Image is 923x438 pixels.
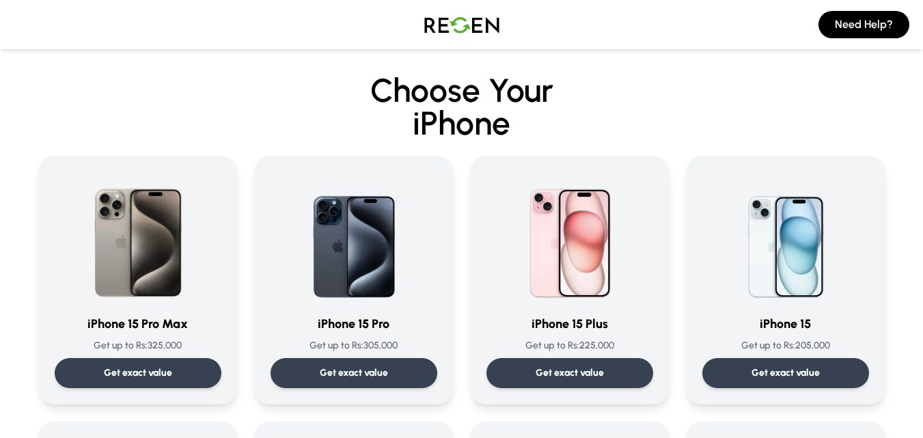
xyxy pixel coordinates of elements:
[486,339,653,353] p: Get up to Rs: 225,000
[752,366,820,380] p: Get exact value
[414,5,510,44] img: Logo
[55,314,221,333] h3: iPhone 15 Pro Max
[504,172,635,303] img: iPhone 15 Plus
[271,339,437,353] p: Get up to Rs: 305,000
[536,366,604,380] p: Get exact value
[72,172,204,303] img: iPhone 15 Pro Max
[55,339,221,353] p: Get up to Rs: 325,000
[702,339,869,353] p: Get up to Rs: 205,000
[702,314,869,333] h3: iPhone 15
[271,314,437,333] h3: iPhone 15 Pro
[720,172,851,303] img: iPhone 15
[370,70,553,110] span: Choose Your
[486,314,653,333] h3: iPhone 15 Plus
[104,366,172,380] p: Get exact value
[320,366,388,380] p: Get exact value
[818,11,909,38] button: Need Help?
[38,107,885,139] span: iPhone
[288,172,419,303] img: iPhone 15 Pro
